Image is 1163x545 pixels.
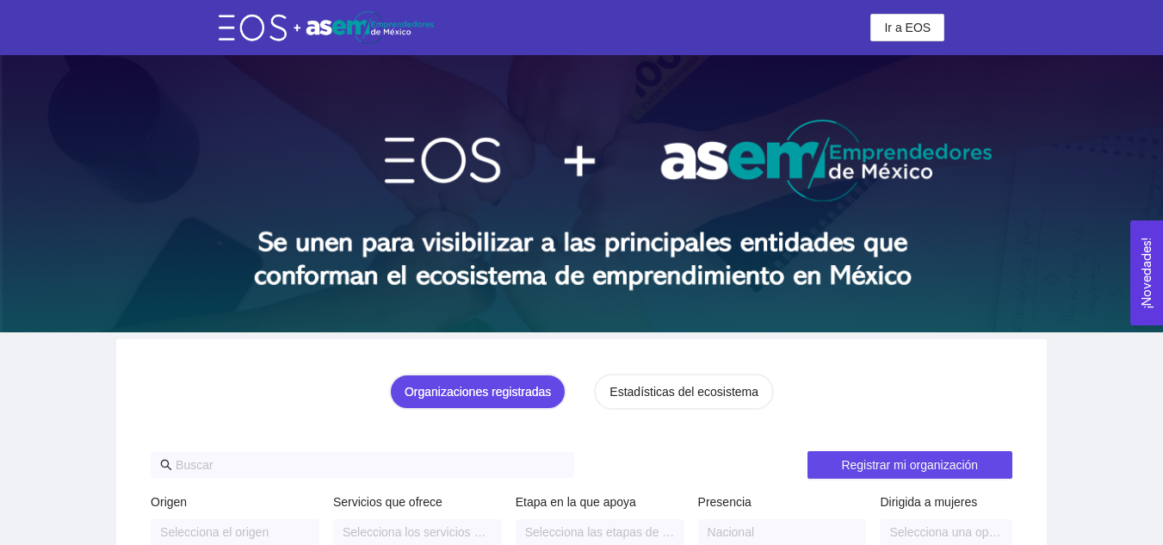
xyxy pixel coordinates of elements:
[333,492,442,511] label: Servicios que ofrece
[176,455,565,474] input: Buscar
[884,18,931,37] span: Ir a EOS
[405,382,551,401] div: Organizaciones registradas
[841,455,978,474] span: Registrar mi organización
[609,382,758,401] div: Estadísticas del ecosistema
[698,492,752,511] label: Presencia
[160,459,172,471] span: search
[880,492,977,511] label: Dirigida a mujeres
[516,492,636,511] label: Etapa en la que apoya
[807,451,1012,479] button: Registrar mi organización
[151,492,187,511] label: Origen
[870,14,944,41] button: Ir a EOS
[1130,220,1163,325] button: Open Feedback Widget
[219,11,434,43] img: eos-asem-logo.38b026ae.png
